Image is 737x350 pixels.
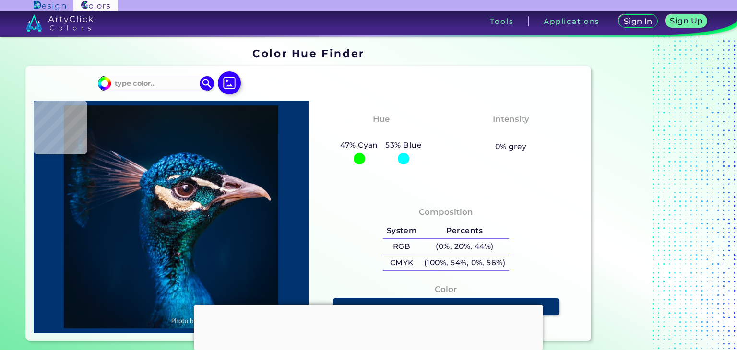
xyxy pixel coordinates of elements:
h4: Color [435,282,457,296]
h5: Sign In [625,18,651,25]
h4: Composition [419,205,473,219]
img: icon search [200,76,214,91]
a: Sign In [620,15,656,27]
img: logo_artyclick_colors_white.svg [26,14,94,32]
input: type color.. [111,77,201,90]
h3: Tools [490,18,513,25]
iframe: Advertisement [194,305,543,348]
h5: 0% grey [495,140,527,153]
h3: Vibrant [490,128,532,139]
h5: 47% Cyan [336,139,381,152]
iframe: Advertisement [595,44,715,344]
h3: Cyan-Blue [354,128,408,139]
img: ArtyClick Design logo [34,1,66,10]
h5: 53% Blue [382,139,426,152]
h1: Color Hue Finder [252,46,364,60]
h5: (100%, 54%, 0%, 56%) [420,255,509,271]
a: Sign Up [667,15,705,27]
img: icon picture [218,71,241,94]
h4: Hue [373,112,390,126]
h5: RGB [383,239,420,255]
h3: Applications [544,18,600,25]
h5: (0%, 20%, 44%) [420,239,509,255]
h5: CMYK [383,255,420,271]
h5: Sign Up [672,17,701,24]
h5: System [383,223,420,239]
h4: Intensity [493,112,529,126]
img: img_pavlin.jpg [38,105,304,328]
h5: Percents [420,223,509,239]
